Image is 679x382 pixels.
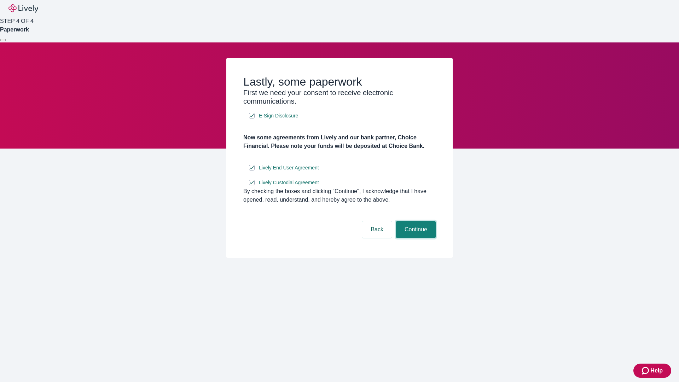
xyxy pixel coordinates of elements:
h3: First we need your consent to receive electronic communications. [243,88,436,105]
div: By checking the boxes and clicking “Continue", I acknowledge that I have opened, read, understand... [243,187,436,204]
span: Lively Custodial Agreement [259,179,319,186]
img: Lively [8,4,38,13]
svg: Zendesk support icon [642,366,650,375]
h2: Lastly, some paperwork [243,75,436,88]
button: Zendesk support iconHelp [633,364,671,378]
button: Continue [396,221,436,238]
button: Back [362,221,392,238]
span: Lively End User Agreement [259,164,319,172]
a: e-sign disclosure document [257,111,300,120]
a: e-sign disclosure document [257,163,320,172]
a: e-sign disclosure document [257,178,320,187]
span: Help [650,366,663,375]
h4: Now some agreements from Lively and our bank partner, Choice Financial. Please note your funds wi... [243,133,436,150]
span: E-Sign Disclosure [259,112,298,120]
